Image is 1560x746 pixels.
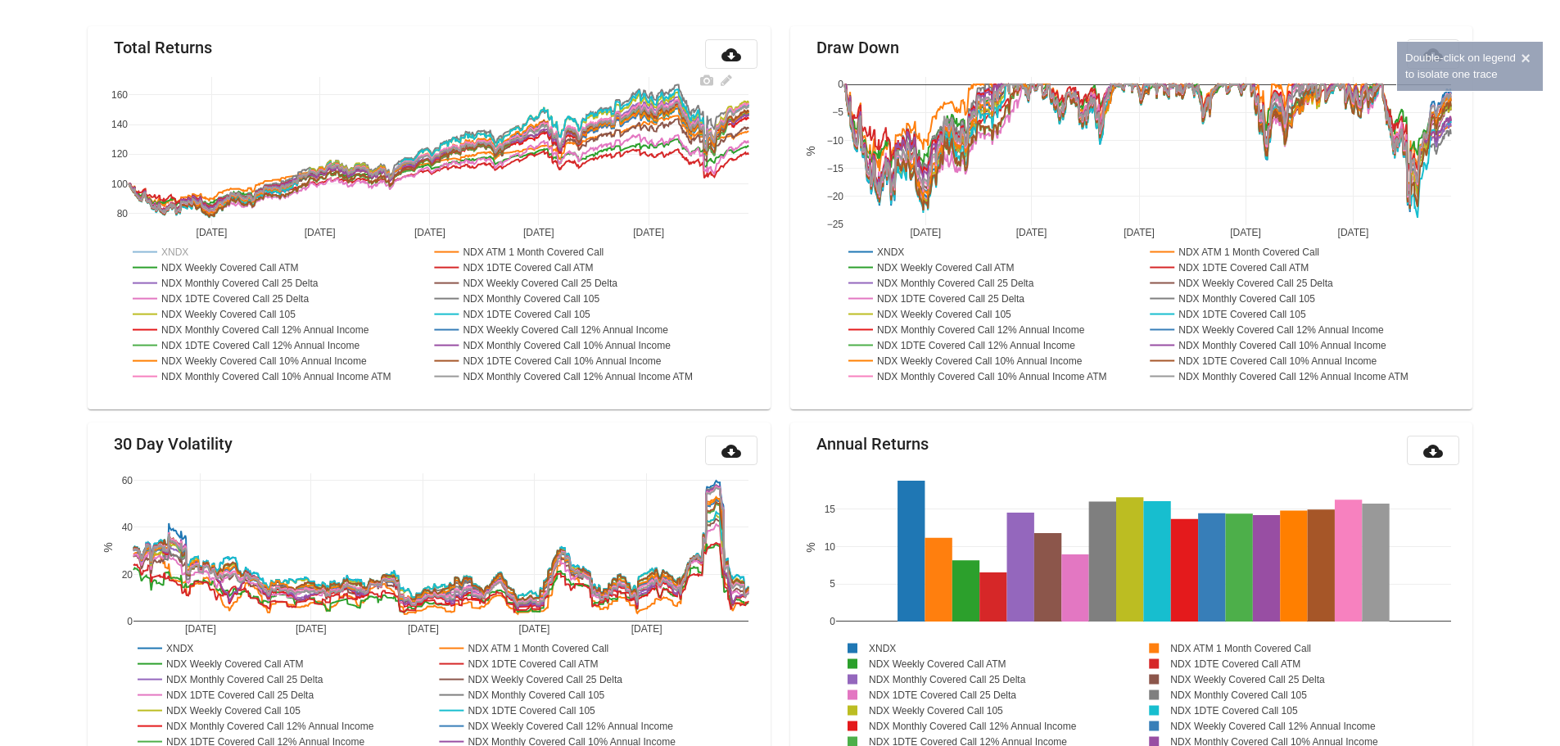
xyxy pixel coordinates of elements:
mat-card-title: Total Returns [114,39,212,56]
button: × [1517,50,1535,66]
mat-icon: cloud_download [1423,441,1443,461]
span: Double-click on legend to isolate one trace [1405,52,1516,80]
mat-card-title: 30 Day Volatility [114,436,233,452]
mat-icon: cloud_download [721,441,741,461]
mat-icon: cloud_download [721,45,741,65]
mat-card-title: Annual Returns [816,436,929,452]
mat-card-title: Draw Down [816,39,899,56]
